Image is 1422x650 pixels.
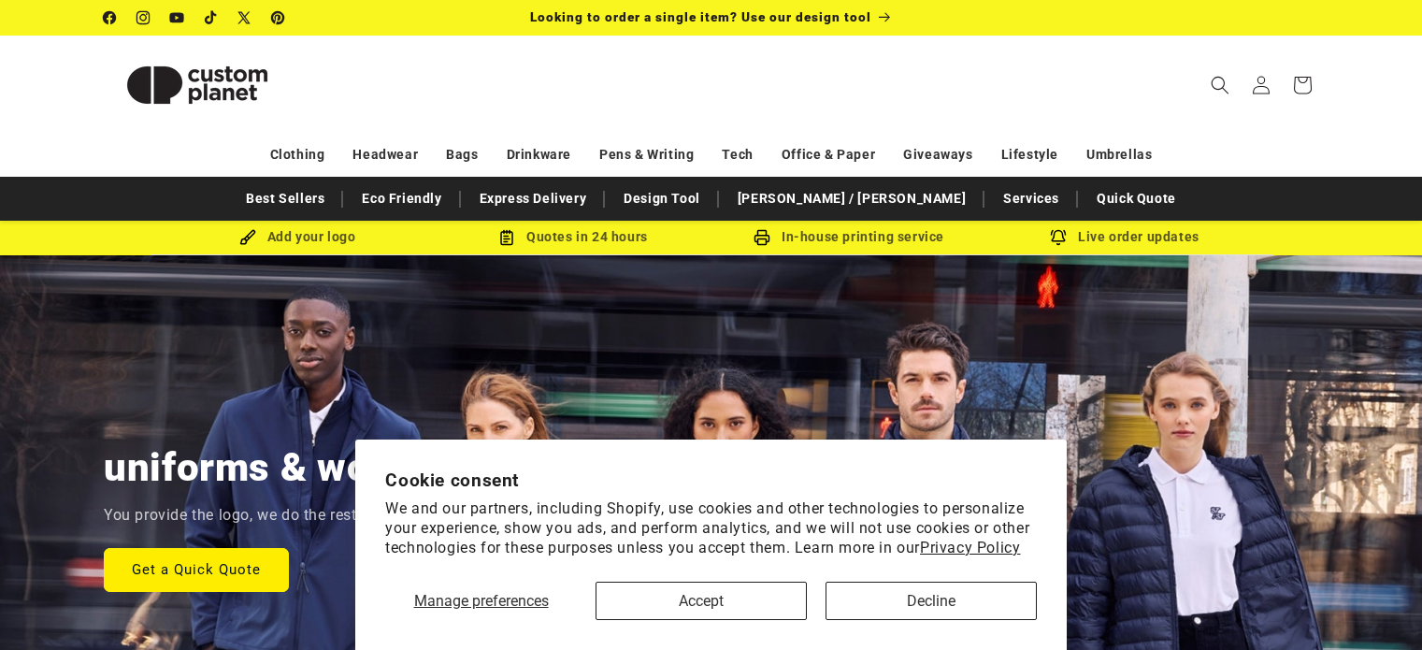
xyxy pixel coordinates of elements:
iframe: Chat Widget [1329,560,1422,650]
img: In-house printing [754,229,770,246]
a: Office & Paper [782,138,875,171]
div: In-house printing service [711,225,987,249]
a: Get a Quick Quote [104,547,289,591]
a: Eco Friendly [352,182,451,215]
img: Order updates [1050,229,1067,246]
img: Order Updates Icon [498,229,515,246]
a: [PERSON_NAME] / [PERSON_NAME] [728,182,975,215]
a: Drinkware [507,138,571,171]
a: Best Sellers [237,182,334,215]
a: Umbrellas [1086,138,1152,171]
a: Headwear [352,138,418,171]
p: We and our partners, including Shopify, use cookies and other technologies to personalize your ex... [385,499,1037,557]
img: Brush Icon [239,229,256,246]
a: Services [994,182,1069,215]
h2: uniforms & workwear [104,442,496,493]
button: Manage preferences [385,582,577,620]
a: Pens & Writing [599,138,694,171]
a: Custom Planet [96,36,297,134]
a: Express Delivery [470,182,596,215]
a: Bags [446,138,478,171]
div: Quotes in 24 hours [436,225,711,249]
a: Design Tool [614,182,710,215]
div: Live order updates [987,225,1263,249]
a: Quick Quote [1087,182,1185,215]
a: Tech [722,138,753,171]
button: Accept [596,582,807,620]
p: You provide the logo, we do the rest. [104,502,361,529]
div: Add your logo [160,225,436,249]
span: Looking to order a single item? Use our design tool [530,9,871,24]
span: Manage preferences [414,592,549,610]
a: Privacy Policy [920,539,1020,556]
h2: Cookie consent [385,469,1037,491]
button: Decline [826,582,1037,620]
summary: Search [1199,65,1241,106]
a: Clothing [270,138,325,171]
a: Giveaways [903,138,972,171]
a: Lifestyle [1001,138,1058,171]
img: Custom Planet [104,43,291,127]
